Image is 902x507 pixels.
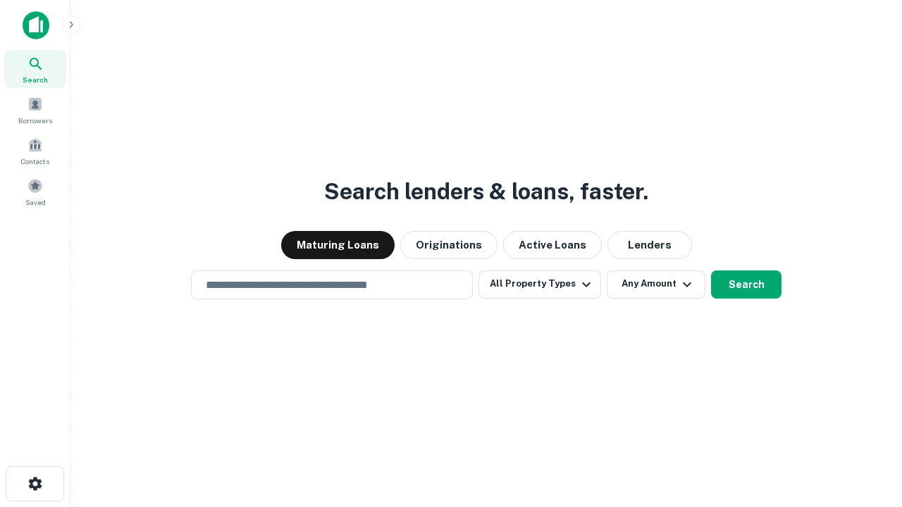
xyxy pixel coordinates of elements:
[478,270,601,299] button: All Property Types
[4,50,66,88] a: Search
[25,196,46,208] span: Saved
[400,231,498,259] button: Originations
[607,231,692,259] button: Lenders
[281,231,395,259] button: Maturing Loans
[607,270,705,299] button: Any Amount
[503,231,602,259] button: Active Loans
[832,394,902,462] iframe: Chat Widget
[23,11,49,39] img: capitalize-icon.png
[4,173,66,211] a: Saved
[18,115,52,126] span: Borrowers
[4,132,66,170] a: Contacts
[324,175,648,208] h3: Search lenders & loans, faster.
[21,156,49,167] span: Contacts
[4,91,66,129] a: Borrowers
[23,74,48,85] span: Search
[711,270,781,299] button: Search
